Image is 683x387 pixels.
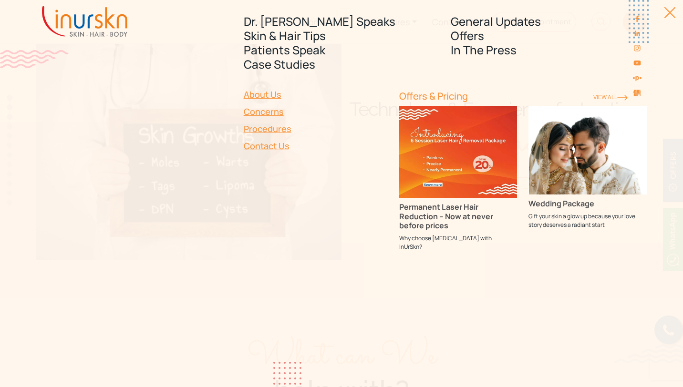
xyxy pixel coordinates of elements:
a: Dr. [PERSON_NAME] Speaks [244,14,440,29]
a: Concerns [244,103,388,120]
img: sejal-saheta-dermatologist [632,73,642,82]
a: Case Studies [244,57,440,71]
img: Wedding Package [528,106,647,194]
h3: Permanent Laser Hair Reduction – Now at never before prices [399,203,517,230]
a: View ALl [593,93,628,101]
a: General Updates [451,14,647,29]
img: orange-rightarrow [617,95,628,101]
a: Contact Us [244,137,388,154]
p: Gift your skin a glow up because your love story deserves a radiant start [528,212,647,229]
h6: Offers & Pricing [399,91,582,102]
img: linkedin [633,30,641,37]
img: facebook [633,15,641,22]
a: Skin & Hair Tips [244,29,440,43]
a: About Us [244,86,388,103]
img: youtube [633,59,641,67]
h3: Wedding Package [528,199,647,208]
img: inurskn-logo [42,6,127,37]
a: Offers [451,29,647,43]
a: Procedures [244,120,388,137]
img: Skin-and-Hair-Clinic [633,90,641,97]
a: Patients Speak [244,43,440,57]
img: Permanent Laser Hair Reduction – Now at never before prices [399,106,517,198]
p: Why choose [MEDICAL_DATA] with InUrSkn? [399,234,517,251]
img: instagram [633,44,641,52]
a: In The Press [451,43,647,57]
